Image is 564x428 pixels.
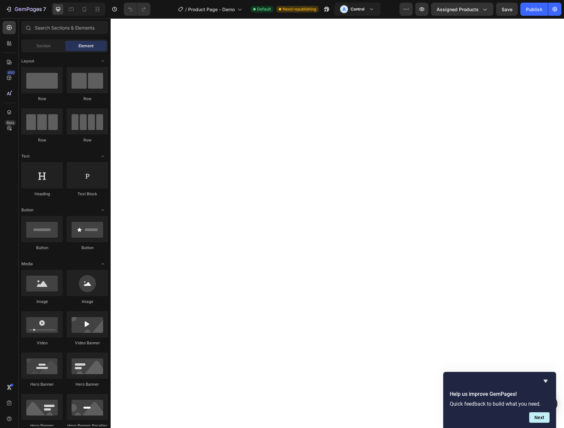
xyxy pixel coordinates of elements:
span: Save [502,7,512,12]
div: Row [67,96,108,102]
div: Publish [526,6,542,13]
div: Row [21,137,63,143]
span: Toggle open [98,205,108,215]
iframe: Design area [111,18,564,428]
span: Default [257,6,271,12]
div: Help us improve GemPages! [450,377,550,423]
div: Hero Banner [21,381,63,387]
span: Assigned Products [437,6,479,13]
button: 7 [3,3,49,16]
div: Row [67,137,108,143]
p: A [342,6,346,12]
button: Hide survey [542,377,550,385]
div: Video [21,340,63,346]
span: Product Page - Demo [188,6,235,13]
div: Undo/Redo [124,3,150,16]
div: Heading [21,191,63,197]
div: Beta [5,120,16,125]
div: Text Block [67,191,108,197]
p: 7 [43,5,46,13]
span: Toggle open [98,56,108,66]
div: 450 [6,70,16,75]
span: / [185,6,187,13]
span: Layout [21,58,34,64]
span: Element [78,43,94,49]
span: Toggle open [98,259,108,269]
div: Image [21,299,63,305]
div: Button [21,245,63,251]
button: AControl [335,3,380,16]
button: Save [496,3,518,16]
button: Next question [529,412,550,423]
p: Quick feedback to build what you need. [450,401,550,407]
h2: Help us improve GemPages! [450,390,550,398]
div: Button [67,245,108,251]
span: Toggle open [98,151,108,161]
div: Row [21,96,63,102]
button: Assigned Products [431,3,493,16]
div: Image [67,299,108,305]
span: Button [21,207,33,213]
h3: Control [351,6,364,12]
button: Publish [520,3,548,16]
div: Video Banner [67,340,108,346]
span: Section [36,43,51,49]
div: Hero Banner [67,381,108,387]
span: Media [21,261,33,267]
input: Search Sections & Elements [21,21,108,34]
span: Need republishing [283,6,316,12]
span: Text [21,153,30,159]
